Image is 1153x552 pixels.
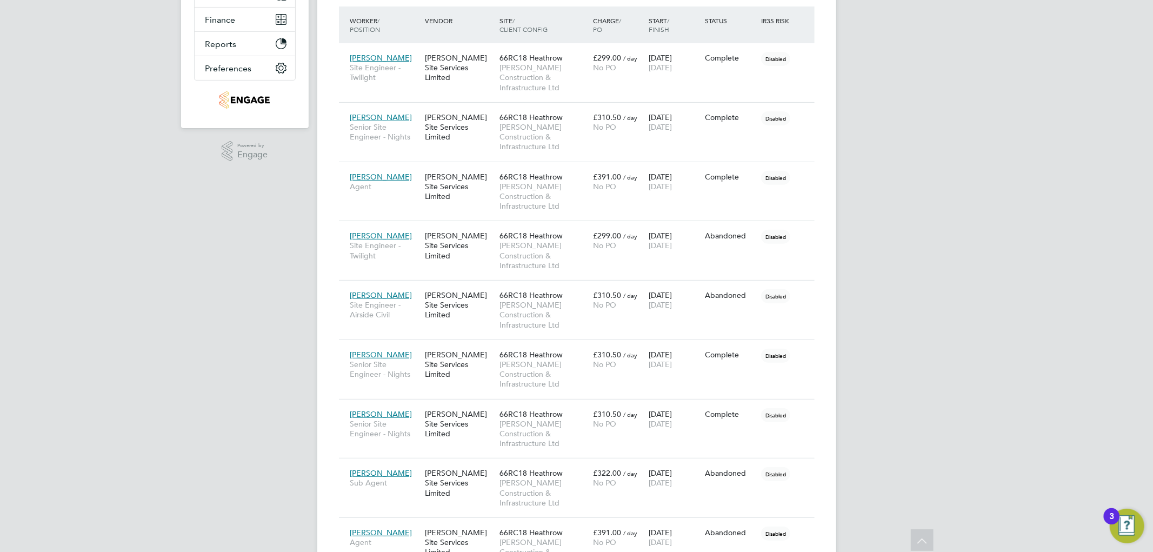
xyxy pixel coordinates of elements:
span: Disabled [761,408,790,422]
span: [DATE] [649,478,672,488]
div: Complete [705,172,756,182]
span: / day [623,529,637,537]
span: [DATE] [649,537,672,547]
span: Disabled [761,289,790,303]
button: Open Resource Center, 3 new notifications [1110,509,1144,543]
span: 66RC18 Heathrow [499,350,563,360]
span: [PERSON_NAME] [350,231,412,241]
span: £310.50 [593,409,621,419]
div: [DATE] [646,225,702,256]
span: [PERSON_NAME] [350,53,412,63]
div: Abandoned [705,528,756,537]
span: [PERSON_NAME] Construction & Infrastructure Ltd [499,419,588,449]
div: IR35 Risk [758,11,796,30]
span: 66RC18 Heathrow [499,290,563,300]
span: [PERSON_NAME] Construction & Infrastructure Ltd [499,241,588,270]
span: [DATE] [649,360,672,369]
span: Disabled [761,171,790,185]
div: 3 [1109,516,1114,530]
div: Worker [348,11,422,39]
span: 66RC18 Heathrow [499,172,563,182]
div: Abandoned [705,231,756,241]
div: [DATE] [646,463,702,493]
span: £299.00 [593,231,621,241]
span: £299.00 [593,53,621,63]
span: Disabled [761,230,790,244]
span: No PO [593,537,616,547]
span: No PO [593,122,616,132]
a: [PERSON_NAME]Site Engineer - Airside Civil[PERSON_NAME] Site Services Limited66RC18 Heathrow[PERS... [348,284,815,294]
a: [PERSON_NAME]Senior Site Engineer - Nights[PERSON_NAME] Site Services Limited66RC18 Heathrow[PERS... [348,344,815,353]
div: Vendor [422,11,497,30]
span: 66RC18 Heathrow [499,528,563,537]
div: Complete [705,112,756,122]
span: Agent [350,537,419,547]
span: [PERSON_NAME] Construction & Infrastructure Ltd [499,300,588,330]
span: Disabled [761,467,790,481]
span: [PERSON_NAME] Construction & Infrastructure Ltd [499,182,588,211]
span: [DATE] [649,63,672,72]
div: Status [702,11,758,30]
a: Powered byEngage [222,141,268,162]
span: / day [623,410,637,418]
span: Senior Site Engineer - Nights [350,419,419,438]
span: [PERSON_NAME] [350,468,412,478]
span: Finance [205,15,236,25]
div: [PERSON_NAME] Site Services Limited [422,285,497,325]
span: / day [623,232,637,240]
div: Complete [705,53,756,63]
span: No PO [593,478,616,488]
div: [PERSON_NAME] Site Services Limited [422,167,497,207]
span: Agent [350,182,419,191]
span: / Finish [649,16,669,34]
span: [PERSON_NAME] [350,290,412,300]
span: Disabled [761,52,790,66]
button: Reports [195,32,295,56]
a: [PERSON_NAME]Agent[PERSON_NAME] Site Services Limited66RC18 Heathrow[PERSON_NAME] Construction & ... [348,166,815,175]
span: Site Engineer - Airside Civil [350,300,419,320]
div: [PERSON_NAME] Site Services Limited [422,107,497,148]
div: [PERSON_NAME] Site Services Limited [422,463,497,503]
a: [PERSON_NAME]Site Engineer - Twilight[PERSON_NAME] Site Services Limited66RC18 Heathrow[PERSON_NA... [348,225,815,234]
span: / day [623,173,637,181]
span: Senior Site Engineer - Nights [350,122,419,142]
div: [PERSON_NAME] Site Services Limited [422,48,497,88]
span: Site Engineer - Twilight [350,63,419,82]
span: [PERSON_NAME] Construction & Infrastructure Ltd [499,478,588,508]
span: £322.00 [593,468,621,478]
div: [PERSON_NAME] Site Services Limited [422,225,497,266]
span: / day [623,469,637,477]
span: No PO [593,300,616,310]
span: [PERSON_NAME] [350,409,412,419]
span: [PERSON_NAME] [350,528,412,537]
span: 66RC18 Heathrow [499,112,563,122]
div: [DATE] [646,167,702,197]
span: £310.50 [593,350,621,360]
span: [DATE] [649,300,672,310]
span: 66RC18 Heathrow [499,409,563,419]
button: Preferences [195,56,295,80]
span: / day [623,114,637,122]
div: Complete [705,409,756,419]
span: Preferences [205,63,252,74]
a: [PERSON_NAME]Site Engineer - Twilight[PERSON_NAME] Site Services Limited66RC18 Heathrow[PERSON_NA... [348,47,815,56]
span: / day [623,54,637,62]
div: Complete [705,350,756,360]
span: 66RC18 Heathrow [499,53,563,63]
div: Abandoned [705,290,756,300]
span: Sub Agent [350,478,419,488]
div: Charge [590,11,647,39]
span: [PERSON_NAME] Construction & Infrastructure Ltd [499,122,588,152]
span: / Position [350,16,381,34]
div: [PERSON_NAME] Site Services Limited [422,344,497,385]
span: [PERSON_NAME] Construction & Infrastructure Ltd [499,63,588,92]
div: [DATE] [646,404,702,434]
div: Site [497,11,590,39]
span: No PO [593,63,616,72]
span: No PO [593,419,616,429]
span: No PO [593,360,616,369]
span: Disabled [761,349,790,363]
div: Start [646,11,702,39]
a: [PERSON_NAME]Sub Agent[PERSON_NAME] Site Services Limited66RC18 Heathrow[PERSON_NAME] Constructio... [348,462,815,471]
button: Finance [195,8,295,31]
